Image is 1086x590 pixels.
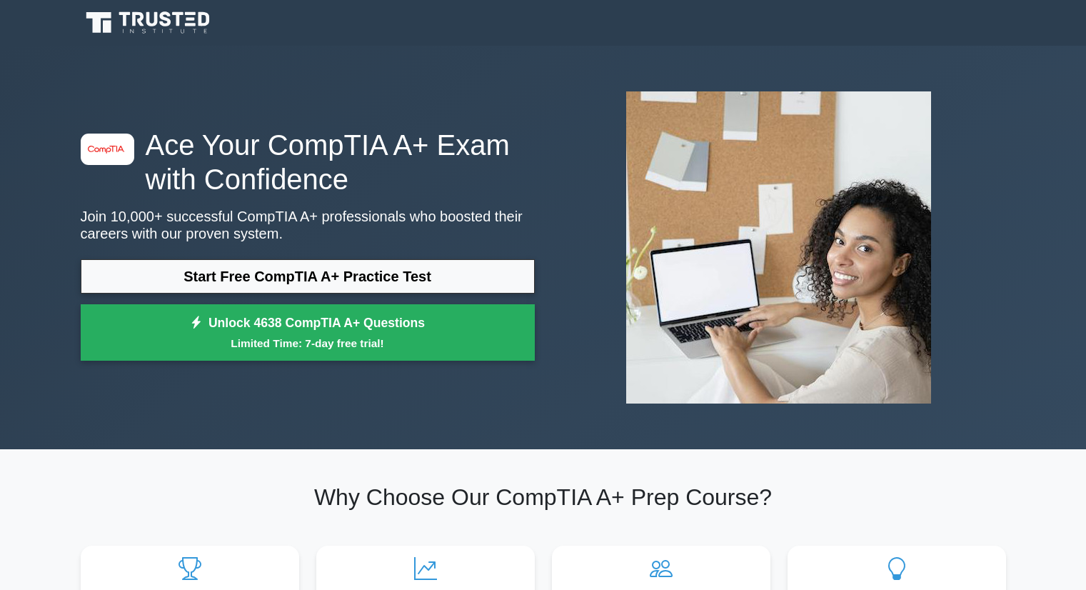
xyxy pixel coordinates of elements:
p: Join 10,000+ successful CompTIA A+ professionals who boosted their careers with our proven system. [81,208,535,242]
h2: Why Choose Our CompTIA A+ Prep Course? [81,484,1006,511]
small: Limited Time: 7-day free trial! [99,335,517,351]
h1: Ace Your CompTIA A+ Exam with Confidence [81,128,535,196]
a: Unlock 4638 CompTIA A+ QuestionsLimited Time: 7-day free trial! [81,304,535,361]
a: Start Free CompTIA A+ Practice Test [81,259,535,294]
